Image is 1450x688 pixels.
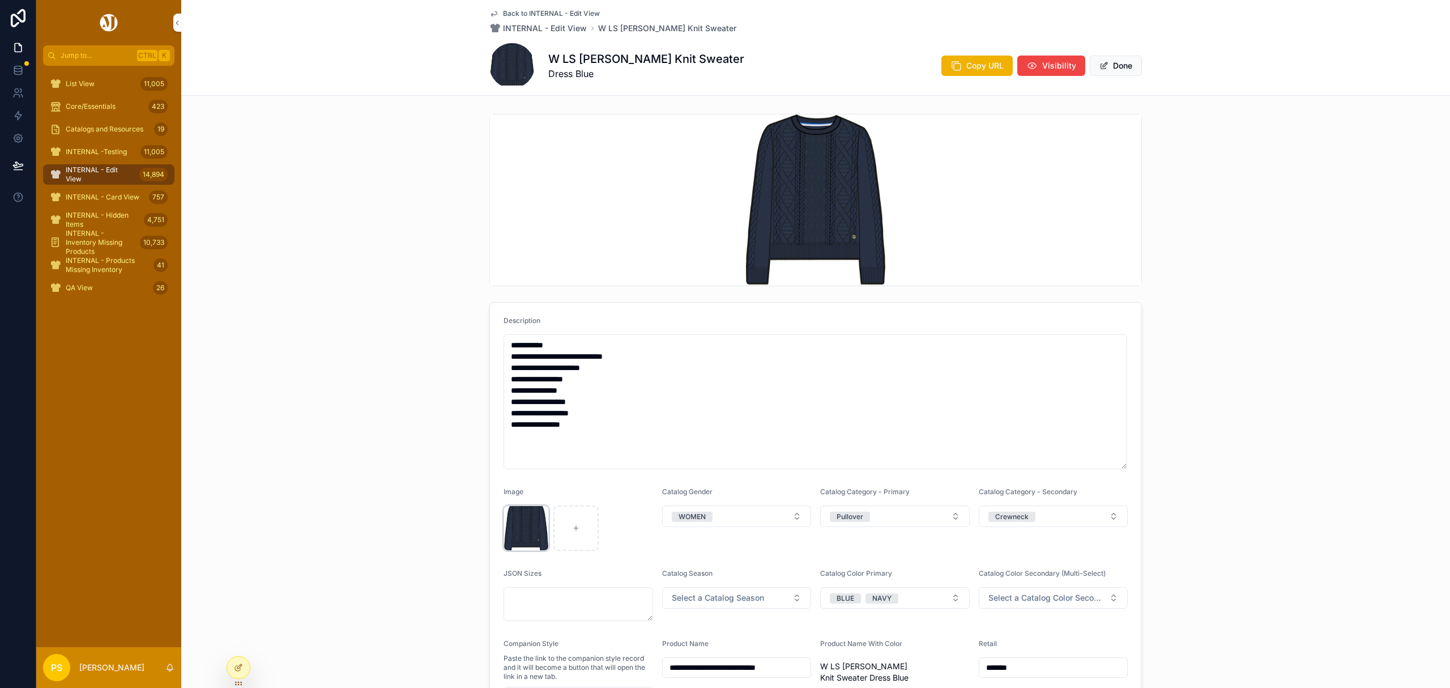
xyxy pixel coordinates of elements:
[154,122,168,136] div: 19
[662,587,812,609] button: Select Button
[160,51,169,60] span: K
[140,77,168,91] div: 11,005
[66,193,139,202] span: INTERNAL - Card View
[51,661,62,674] span: PS
[140,145,168,159] div: 11,005
[1042,60,1076,71] span: Visibility
[61,51,133,60] span: Jump to...
[66,283,93,292] span: QA View
[79,662,144,673] p: [PERSON_NAME]
[837,512,863,522] div: Pullover
[43,187,174,207] a: INTERNAL - Card View757
[995,512,1029,522] div: Crewneck
[43,45,174,66] button: Jump to...CtrlK
[865,592,898,604] button: Unselect NAVY
[489,9,600,18] a: Back to INTERNAL - Edit View
[66,79,95,88] span: List View
[66,229,135,256] span: INTERNAL - Inventory Missing Products
[837,593,854,604] div: BLUE
[746,114,885,285] img: 11924-1702.jpeg
[672,592,764,604] span: Select a Catalog Season
[1017,56,1085,76] button: Visibility
[820,587,970,609] button: Select Button
[66,165,135,184] span: INTERNAL - Edit View
[66,147,127,156] span: INTERNAL -Testing
[43,96,174,117] a: Core/Essentials423
[43,164,174,185] a: INTERNAL - Edit View14,894
[662,487,713,496] span: Catalog Gender
[144,213,168,227] div: 4,751
[43,74,174,94] a: List View11,005
[503,9,600,18] span: Back to INTERNAL - Edit View
[504,654,653,681] span: Paste the link to the companion style record and it will become a button that will open the link ...
[504,639,558,648] span: Companion Style
[872,593,892,604] div: NAVY
[140,236,168,249] div: 10,733
[43,210,174,230] a: INTERNAL - Hidden Items4,751
[979,487,1077,496] span: Catalog Category - Secondary
[941,56,1013,76] button: Copy URL
[504,569,541,577] span: JSON Sizes
[830,511,870,522] button: Unselect PULLOVER
[1090,56,1142,76] button: Done
[139,168,168,181] div: 14,894
[43,255,174,275] a: INTERNAL - Products Missing Inventory41
[149,190,168,204] div: 757
[662,506,812,527] button: Select Button
[66,102,116,111] span: Core/Essentials
[489,23,587,34] a: INTERNAL - Edit View
[43,278,174,298] a: QA View26
[662,569,713,577] span: Catalog Season
[36,66,181,313] div: scrollable content
[66,125,143,134] span: Catalogs and Resources
[148,100,168,113] div: 423
[988,592,1105,604] span: Select a Catalog Color Secondary (Multi-Select)
[43,119,174,139] a: Catalogs and Resources19
[679,512,706,522] div: WOMEN
[979,587,1128,609] button: Select Button
[979,506,1128,527] button: Select Button
[503,23,587,34] span: INTERNAL - Edit View
[988,511,1035,522] button: Unselect CREWNECK
[979,639,997,648] span: Retail
[548,51,744,67] h1: W LS [PERSON_NAME] Knit Sweater
[43,232,174,253] a: INTERNAL - Inventory Missing Products10,733
[66,256,149,274] span: INTERNAL - Products Missing Inventory
[830,592,861,604] button: Unselect BLUE
[598,23,736,34] a: W LS [PERSON_NAME] Knit Sweater
[662,639,709,648] span: Product Name
[820,661,970,683] span: W LS [PERSON_NAME] Knit Sweater Dress Blue
[153,281,168,295] div: 26
[98,14,120,32] img: App logo
[66,211,139,229] span: INTERNAL - Hidden Items
[153,258,168,272] div: 41
[979,569,1106,577] span: Catalog Color Secondary (Multi-Select)
[820,506,970,527] button: Select Button
[504,487,523,496] span: Image
[43,142,174,162] a: INTERNAL -Testing11,005
[137,50,157,61] span: Ctrl
[966,60,1004,71] span: Copy URL
[820,639,902,648] span: Product Name With Color
[820,487,910,496] span: Catalog Category - Primary
[820,569,892,577] span: Catalog Color Primary
[504,316,540,325] span: Description
[548,67,744,80] span: Dress Blue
